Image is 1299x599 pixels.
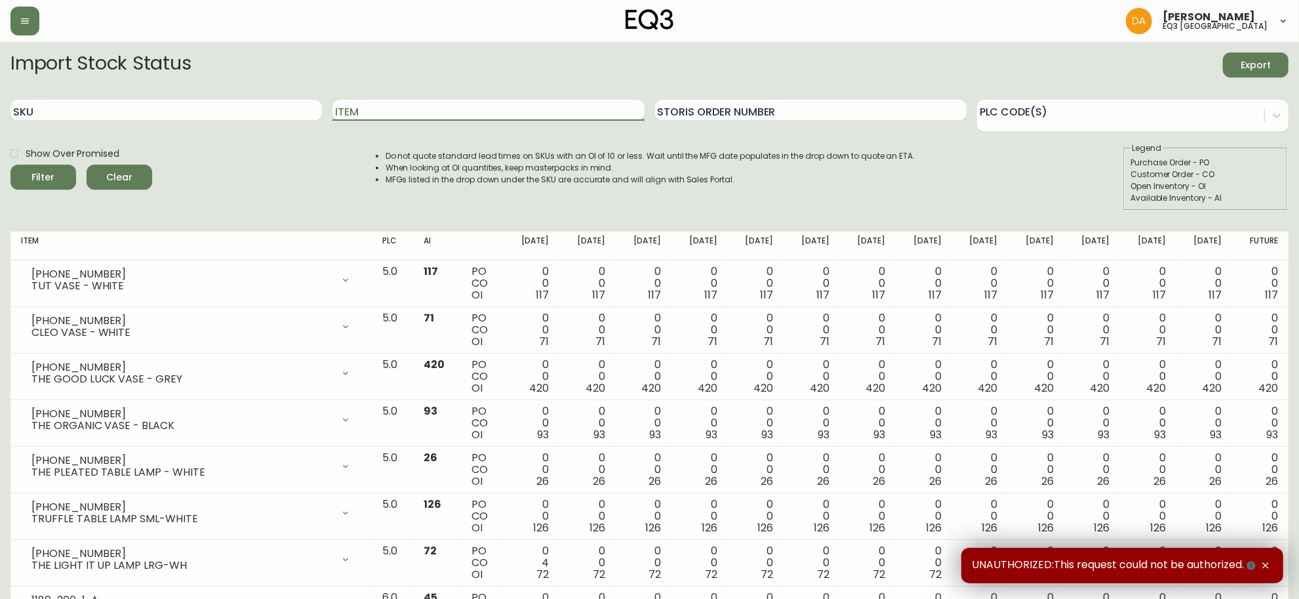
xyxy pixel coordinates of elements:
[570,452,605,487] div: 0 0
[985,287,998,302] span: 117
[963,545,998,581] div: 0 0
[1075,545,1110,581] div: 0 0
[763,334,773,349] span: 71
[698,381,717,396] span: 420
[424,497,441,512] span: 126
[592,287,605,302] span: 117
[1041,474,1054,489] span: 26
[817,474,829,489] span: 26
[1130,405,1166,441] div: 0 0
[728,232,784,260] th: [DATE]
[682,405,717,441] div: 0 0
[471,427,483,442] span: OI
[1018,266,1054,301] div: 0 0
[536,567,549,582] span: 72
[413,232,461,260] th: AI
[932,334,942,349] span: 71
[1094,520,1110,535] span: 126
[1018,499,1054,534] div: 0 0
[471,499,493,534] div: PO CO
[738,312,774,348] div: 0 0
[1243,545,1278,581] div: 0 0
[31,420,332,432] div: THE ORGANIC VASE - BLACK
[922,381,942,396] span: 420
[372,260,413,307] td: 5.0
[31,560,332,571] div: THE LIGHT IT UP LAMP LRG-WH
[1130,142,1163,154] legend: Legend
[682,452,717,487] div: 0 0
[626,545,662,581] div: 0 0
[1130,266,1166,301] div: 0 0
[906,545,942,581] div: 0 0
[1075,312,1110,348] div: 0 0
[1265,287,1278,302] span: 117
[810,381,829,396] span: 420
[972,558,1258,573] span: UNAUTHORIZED:This request could not be authorized.
[682,266,717,301] div: 0 0
[784,232,840,260] th: [DATE]
[649,287,662,302] span: 117
[471,452,493,487] div: PO CO
[1097,287,1110,302] span: 117
[1090,381,1110,396] span: 420
[1018,359,1054,394] div: 0 0
[471,405,493,441] div: PO CO
[1097,474,1109,489] span: 26
[1041,287,1054,302] span: 117
[816,287,829,302] span: 117
[1187,312,1222,348] div: 0 0
[1187,405,1222,441] div: 0 0
[593,427,605,442] span: 93
[372,354,413,400] td: 5.0
[761,474,773,489] span: 26
[424,357,445,372] span: 420
[539,334,549,349] span: 71
[906,405,942,441] div: 0 0
[794,499,829,534] div: 0 0
[1130,157,1280,169] div: Purchase Order - PO
[626,359,662,394] div: 0 0
[31,315,332,327] div: [PHONE_NUMBER]
[31,501,332,513] div: [PHONE_NUMBER]
[570,405,605,441] div: 0 0
[906,312,942,348] div: 0 0
[471,334,483,349] span: OI
[471,381,483,396] span: OI
[87,165,152,190] button: Clear
[1243,359,1278,394] div: 0 0
[1075,405,1110,441] div: 0 0
[794,312,829,348] div: 0 0
[1034,381,1054,396] span: 420
[626,452,662,487] div: 0 0
[671,232,728,260] th: [DATE]
[963,405,998,441] div: 0 0
[1120,232,1176,260] th: [DATE]
[1262,520,1278,535] span: 126
[850,499,886,534] div: 0 0
[1207,520,1222,535] span: 126
[471,266,493,301] div: PO CO
[682,545,717,581] div: 0 0
[31,548,332,560] div: [PHONE_NUMBER]
[738,545,774,581] div: 0 0
[372,493,413,540] td: 5.0
[682,499,717,534] div: 0 0
[626,499,662,534] div: 0 0
[988,334,997,349] span: 71
[930,427,942,442] span: 93
[514,266,550,301] div: 0 0
[31,466,332,478] div: THE PLEATED TABLE LAMP - WHITE
[1038,520,1054,535] span: 126
[929,287,942,302] span: 117
[21,545,361,574] div: [PHONE_NUMBER]THE LIGHT IT UP LAMP LRG-WH
[649,474,661,489] span: 26
[31,373,332,385] div: THE GOOD LUCK VASE - GREY
[873,567,885,582] span: 72
[1130,180,1280,192] div: Open Inventory - OI
[1268,334,1278,349] span: 71
[31,455,332,466] div: [PHONE_NUMBER]
[1243,266,1278,301] div: 0 0
[963,359,998,394] div: 0 0
[424,543,437,558] span: 72
[1018,312,1054,348] div: 0 0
